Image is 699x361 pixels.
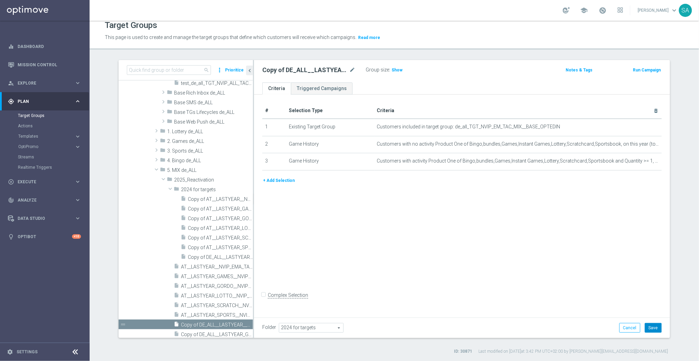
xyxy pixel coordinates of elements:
[167,109,172,117] i: folder
[8,215,74,222] div: Data Studio
[188,245,253,251] span: Copy of AT__LASTYEAR_SPORTS__NVIP_EMA_TAC_MIX
[18,144,81,149] div: OptiPromo keyboard_arrow_right
[262,66,348,74] h2: Copy of DE_ALL__LASTYEAR__NVIP_EMA_TAC_MIX
[357,34,381,41] button: Read more
[181,303,253,309] span: AT__LASTYEAR_SCRATCH__NVIP_EMA_TAC_MIX
[74,98,81,105] i: keyboard_arrow_right
[18,134,81,139] button: Templates keyboard_arrow_right
[188,225,253,231] span: Copy of AT__LASTYEAR_LOTTO__NVIP_EMA_TAC_MIX
[478,349,668,354] label: Last modified on [DATE] at 3:42 PM UTC+02:00 by [PERSON_NAME][EMAIL_ADDRESS][DOMAIN_NAME]
[18,180,74,184] span: Execute
[188,206,253,212] span: Copy of AT__LASTYEAR_GAMES__NVIP_EMA_TAC_MIX
[188,216,253,222] span: Copy of AT__LASTYEAR_GORDO__NVIP_EMA_TAC_MIX
[105,35,356,40] span: This page is used to create and manage the target groups that define which customers will receive...
[8,99,81,104] button: gps_fixed Plan keyboard_arrow_right
[18,162,89,173] div: Realtime Triggers
[160,147,165,155] i: folder
[181,196,186,204] i: insert_drive_file
[262,324,276,330] label: Folder
[18,131,89,142] div: Templates
[181,264,253,270] span: AT__LASTYEAR__NVIP_EMA_TAC_MIX
[18,113,72,118] a: Target Groups
[181,215,186,223] i: insert_drive_file
[18,165,72,170] a: Realtime Triggers
[291,82,353,95] a: Triggered Campaigns
[8,37,81,56] div: Dashboard
[160,138,165,146] i: folder
[188,235,253,241] span: Copy of AT__LASTYEAR_SCRATCH__NVIP_EMA_TAC_MIX
[167,129,253,135] span: 1. Lottery de_ALL
[679,4,692,17] div: SA
[74,178,81,185] i: keyboard_arrow_right
[174,273,179,281] i: insert_drive_file
[18,145,68,149] span: OptiPromo
[8,227,81,246] div: Optibot
[286,136,374,153] td: Game History
[216,65,223,75] i: more_vert
[188,196,253,202] span: Copy of AT__LASTYEAR__NVIP_EMA_TAC_MIX
[160,128,165,136] i: folder
[8,62,81,68] div: Mission Control
[18,37,81,56] a: Dashboard
[671,7,678,14] span: keyboard_arrow_down
[174,302,179,310] i: insert_drive_file
[377,141,659,147] span: Customers with no activity Product One of Bingo,bundles,Games,Instant Games,Lottery,Scratchcard,S...
[174,312,179,320] i: insert_drive_file
[18,99,74,104] span: Plan
[286,103,374,119] th: Selection Type
[18,142,89,152] div: OptiPromo
[167,89,172,97] i: folder
[8,216,81,221] button: Data Studio keyboard_arrow_right
[619,323,640,333] button: Cancel
[8,179,81,185] button: play_circle_outline Execute keyboard_arrow_right
[18,123,72,129] a: Actions
[174,283,179,291] i: insert_drive_file
[8,44,81,49] button: equalizer Dashboard
[174,292,179,300] i: insert_drive_file
[8,234,81,240] div: lightbulb Optibot +10
[8,80,81,86] button: person_search Explore keyboard_arrow_right
[262,119,286,136] td: 1
[262,177,295,184] button: + Add Selection
[181,80,253,86] span: test_de_all_TGT_NVIP_ALL_TAC_MIX__NEW_10DAYS_test_MV_Palma
[181,332,253,338] span: Copy of DE_ALL__LASTYEAR_GAMES__NVIP_EMA_TAC_MIX
[246,66,253,75] button: chevron_left
[167,118,172,126] i: folder
[18,154,72,160] a: Streams
[174,80,179,88] i: insert_drive_file
[377,158,659,164] span: Customers with activity Product One of Bingo,bundles,Games,Instant Games,Lottery,Scratchcard,Spor...
[18,198,74,202] span: Analyze
[8,98,74,105] div: Plan
[262,136,286,153] td: 2
[181,205,186,213] i: insert_drive_file
[174,186,179,194] i: folder
[580,7,588,14] span: school
[74,215,81,222] i: keyboard_arrow_right
[8,197,81,203] button: track_changes Analyze keyboard_arrow_right
[174,119,253,125] span: Base Web Push de_ALL
[8,197,74,203] div: Analyze
[8,80,14,86] i: person_search
[174,263,179,271] i: insert_drive_file
[18,81,74,85] span: Explore
[174,331,179,339] i: insert_drive_file
[181,283,253,289] span: AT__LASTYEAR_GORDO__NVIP_EMA_TAC_MIX
[377,108,395,113] span: Criteria
[105,20,157,30] h1: Target Groups
[174,90,253,96] span: Base Rich Inbox de_ALL
[72,234,81,239] div: +10
[204,67,209,73] span: search
[262,82,291,95] a: Criteria
[181,312,253,318] span: AT__LASTYEAR_SPORTS__NVIP_EMA_TAC_MIX
[366,67,389,73] label: Group size
[74,133,81,140] i: keyboard_arrow_right
[18,227,72,246] a: Optibot
[181,254,186,262] i: insert_drive_file
[18,134,68,138] span: Templates
[8,56,81,74] div: Mission Control
[160,167,165,175] i: folder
